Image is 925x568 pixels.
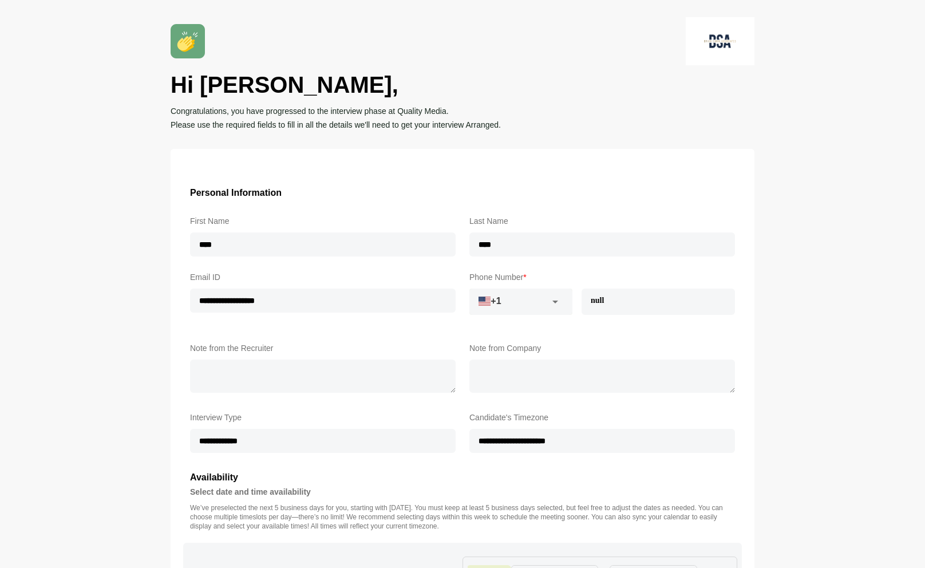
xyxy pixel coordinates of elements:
label: Candidate's Timezone [469,411,735,424]
strong: Congratulations, you have progressed to the interview phase at Quality Media. [171,107,449,116]
h1: Hi [PERSON_NAME], [171,70,754,100]
h4: Select date and time availability [190,485,735,499]
label: Email ID [190,270,456,284]
img: logo [686,17,754,65]
label: Note from the Recruiter [190,341,456,355]
label: Last Name [469,214,735,228]
label: Phone Number [469,270,735,284]
h3: Availability [190,470,735,485]
p: We’ve preselected the next 5 business days for you, starting with [DATE]. You must keep at least ... [190,503,735,531]
p: Please use the required fields to fill in all the details we'll need to get your interview Arranged. [171,118,754,132]
label: First Name [190,214,456,228]
h3: Personal Information [190,186,735,200]
label: Interview Type [190,411,456,424]
label: Note from Company [469,341,735,355]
